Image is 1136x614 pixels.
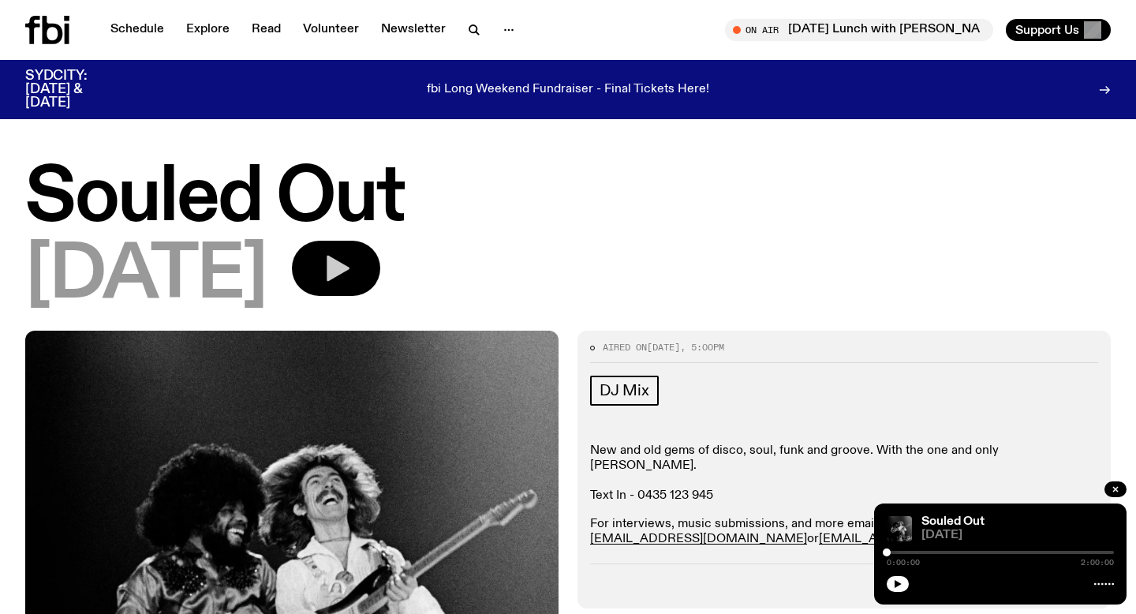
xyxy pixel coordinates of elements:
span: Aired on [603,341,647,354]
span: , 5:00pm [680,341,724,354]
span: [DATE] [647,341,680,354]
button: Support Us [1006,19,1111,41]
a: Read [242,19,290,41]
span: 2:00:00 [1081,559,1114,567]
a: Souled Out [921,515,985,528]
a: [EMAIL_ADDRESS][DOMAIN_NAME] [590,533,807,545]
span: [DATE] [921,530,1114,541]
span: [DATE] [25,241,267,312]
h3: SYDCITY: [DATE] & [DATE] [25,69,126,110]
a: Newsletter [372,19,455,41]
a: DJ Mix [590,376,659,406]
p: fbi Long Weekend Fundraiser - Final Tickets Here! [427,83,709,97]
span: Support Us [1015,23,1079,37]
a: Schedule [101,19,174,41]
button: On Air[DATE] Lunch with [PERSON_NAME] [725,19,993,41]
p: New and old gems of disco, soul, funk and groove. With the one and only [PERSON_NAME]. Text In - ... [590,444,1098,504]
a: Explore [177,19,239,41]
a: Volunteer [293,19,368,41]
span: 0:00:00 [887,559,920,567]
span: DJ Mix [600,382,649,399]
a: [EMAIL_ADDRESS][DOMAIN_NAME] [819,533,1036,545]
h1: Souled Out [25,163,1111,234]
p: For interviews, music submissions, and more email: or [590,517,1098,547]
